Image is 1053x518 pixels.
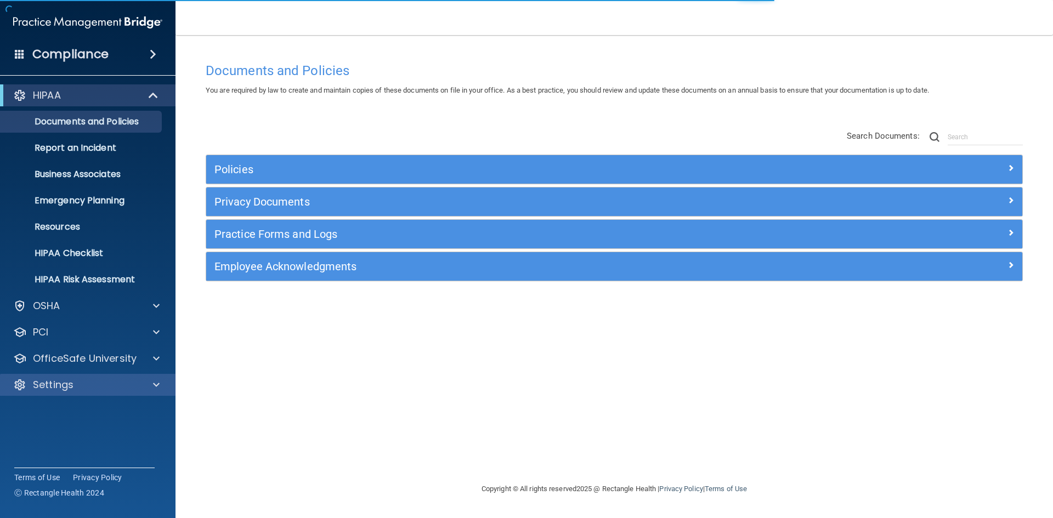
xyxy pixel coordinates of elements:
a: Terms of Use [705,485,747,493]
p: HIPAA Checklist [7,248,157,259]
h4: Compliance [32,47,109,62]
span: You are required by law to create and maintain copies of these documents on file in your office. ... [206,86,929,94]
a: Practice Forms and Logs [214,225,1014,243]
img: ic-search.3b580494.png [930,132,939,142]
a: Privacy Policy [659,485,703,493]
a: HIPAA [13,89,159,102]
input: Search [948,129,1023,145]
p: Settings [33,378,73,391]
p: Documents and Policies [7,116,157,127]
a: Policies [214,161,1014,178]
h5: Employee Acknowledgments [214,260,810,272]
h4: Documents and Policies [206,64,1023,78]
a: PCI [13,326,160,339]
a: Employee Acknowledgments [214,258,1014,275]
p: OSHA [33,299,60,312]
p: Report an Incident [7,143,157,153]
a: Terms of Use [14,472,60,483]
a: OfficeSafe University [13,352,160,365]
a: OSHA [13,299,160,312]
span: Ⓒ Rectangle Health 2024 [14,487,104,498]
a: Privacy Policy [73,472,122,483]
p: OfficeSafe University [33,352,137,365]
a: Privacy Documents [214,193,1014,210]
a: Settings [13,378,160,391]
p: Resources [7,221,157,232]
h5: Practice Forms and Logs [214,228,810,240]
p: Emergency Planning [7,195,157,206]
h5: Privacy Documents [214,196,810,208]
h5: Policies [214,163,810,175]
p: Business Associates [7,169,157,180]
p: HIPAA Risk Assessment [7,274,157,285]
div: Copyright © All rights reserved 2025 @ Rectangle Health | | [414,471,814,506]
span: Search Documents: [847,131,920,141]
img: PMB logo [13,12,162,33]
p: PCI [33,326,48,339]
p: HIPAA [33,89,61,102]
